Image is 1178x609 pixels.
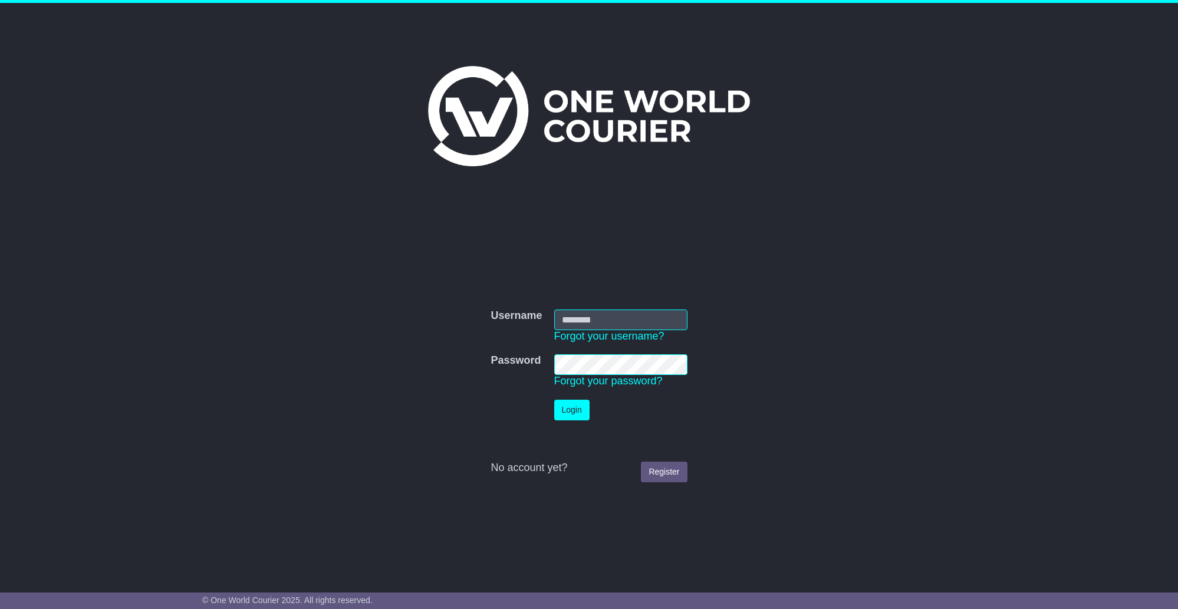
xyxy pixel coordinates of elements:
[428,66,750,166] img: One World
[491,310,542,322] label: Username
[554,330,664,342] a: Forgot your username?
[202,595,373,605] span: © One World Courier 2025. All rights reserved.
[491,354,541,367] label: Password
[491,462,687,475] div: No account yet?
[641,462,687,482] a: Register
[554,400,590,420] button: Login
[554,375,663,387] a: Forgot your password?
